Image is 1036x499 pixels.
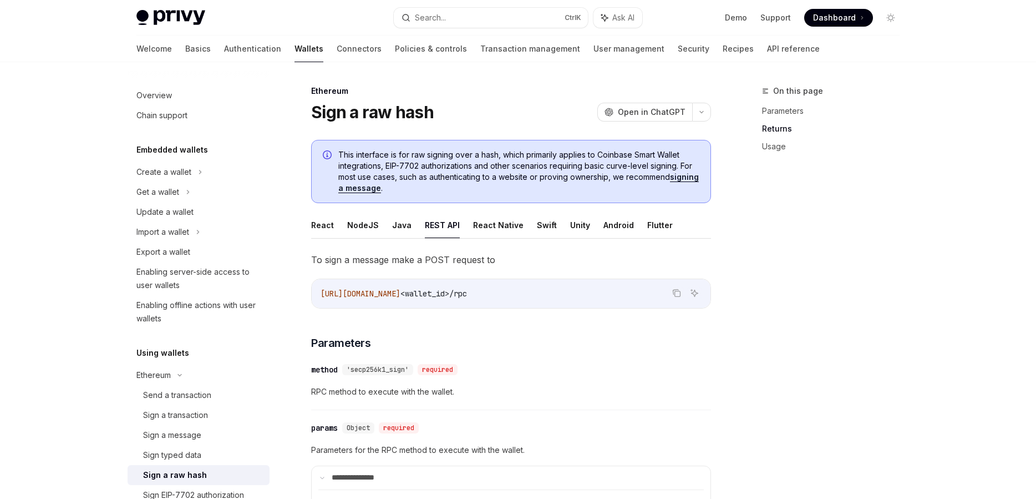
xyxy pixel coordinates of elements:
[762,120,908,138] a: Returns
[136,165,191,179] div: Create a wallet
[311,385,711,399] span: RPC method to execute with the wallet.
[128,405,270,425] a: Sign a transaction
[128,385,270,405] a: Send a transaction
[347,212,379,238] button: NodeJS
[767,36,820,62] a: API reference
[480,36,580,62] a: Transaction management
[136,10,205,26] img: light logo
[128,262,270,295] a: Enabling server-side access to user wallets
[185,36,211,62] a: Basics
[136,299,263,325] div: Enabling offline actions with user wallets
[773,84,823,98] span: On this page
[136,89,172,102] div: Overview
[813,12,856,23] span: Dashboard
[143,389,211,402] div: Send a transaction
[136,346,189,360] h5: Using wallets
[760,12,791,23] a: Support
[224,36,281,62] a: Authentication
[311,364,338,375] div: method
[687,286,702,300] button: Ask AI
[128,242,270,262] a: Export a wallet
[311,85,711,97] div: Ethereum
[537,212,557,238] button: Swift
[136,36,172,62] a: Welcome
[425,212,460,238] button: REST API
[669,286,684,300] button: Copy the contents from the code block
[136,143,208,157] h5: Embedded wallets
[395,36,467,62] a: Policies & controls
[394,8,588,28] button: Search...CtrlK
[294,36,323,62] a: Wallets
[136,109,187,122] div: Chain support
[143,429,201,442] div: Sign a message
[612,12,634,23] span: Ask AI
[311,422,338,434] div: params
[392,212,412,238] button: Java
[762,138,908,155] a: Usage
[136,369,171,382] div: Ethereum
[136,185,179,199] div: Get a wallet
[570,212,590,238] button: Unity
[136,225,189,239] div: Import a wallet
[128,295,270,329] a: Enabling offline actions with user wallets
[647,212,673,238] button: Flutter
[473,212,524,238] button: React Native
[128,105,270,125] a: Chain support
[128,85,270,105] a: Overview
[311,212,334,238] button: React
[323,150,334,162] svg: Info
[678,36,709,62] a: Security
[618,107,685,118] span: Open in ChatGPT
[379,422,419,434] div: required
[128,445,270,465] a: Sign typed data
[143,409,208,422] div: Sign a transaction
[136,245,190,259] div: Export a wallet
[347,365,409,374] span: 'secp256k1_sign'
[347,424,370,432] span: Object
[143,468,207,482] div: Sign a raw hash
[593,8,642,28] button: Ask AI
[338,149,699,194] span: This interface is for raw signing over a hash, which primarily applies to Coinbase Smart Wallet i...
[593,36,664,62] a: User management
[136,265,263,292] div: Enabling server-side access to user wallets
[311,443,711,457] span: Parameters for the RPC method to execute with the wallet.
[311,102,434,122] h1: Sign a raw hash
[565,13,581,22] span: Ctrl K
[723,36,754,62] a: Recipes
[597,103,692,122] button: Open in ChatGPT
[418,364,458,375] div: required
[725,12,747,23] a: Demo
[415,11,446,24] div: Search...
[136,205,194,219] div: Update a wallet
[143,448,201,462] div: Sign typed data
[128,425,270,445] a: Sign a message
[311,252,711,268] span: To sign a message make a POST request to
[311,335,370,351] span: Parameters
[804,9,873,27] a: Dashboard
[337,36,382,62] a: Connectors
[762,102,908,120] a: Parameters
[603,212,634,238] button: Android
[400,289,467,299] span: <wallet_id>/rpc
[882,9,900,27] button: Toggle dark mode
[128,465,270,485] a: Sign a raw hash
[128,202,270,222] a: Update a wallet
[321,289,400,299] span: [URL][DOMAIN_NAME]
